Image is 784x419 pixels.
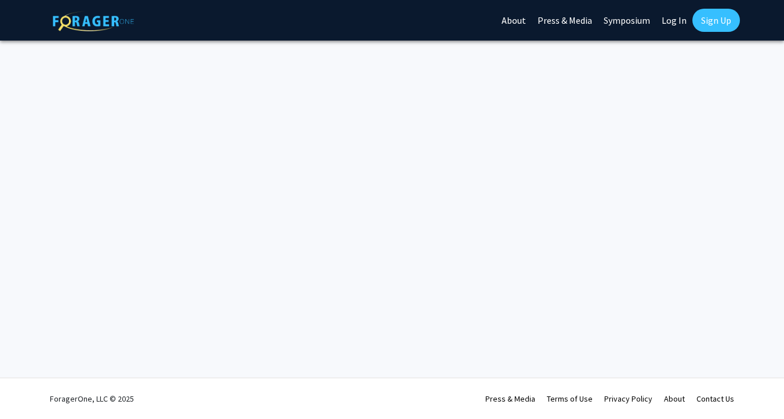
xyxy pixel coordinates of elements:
[604,394,652,404] a: Privacy Policy
[696,394,734,404] a: Contact Us
[485,394,535,404] a: Press & Media
[692,9,740,32] a: Sign Up
[664,394,685,404] a: About
[50,378,134,419] div: ForagerOne, LLC © 2025
[53,11,134,31] img: ForagerOne Logo
[547,394,593,404] a: Terms of Use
